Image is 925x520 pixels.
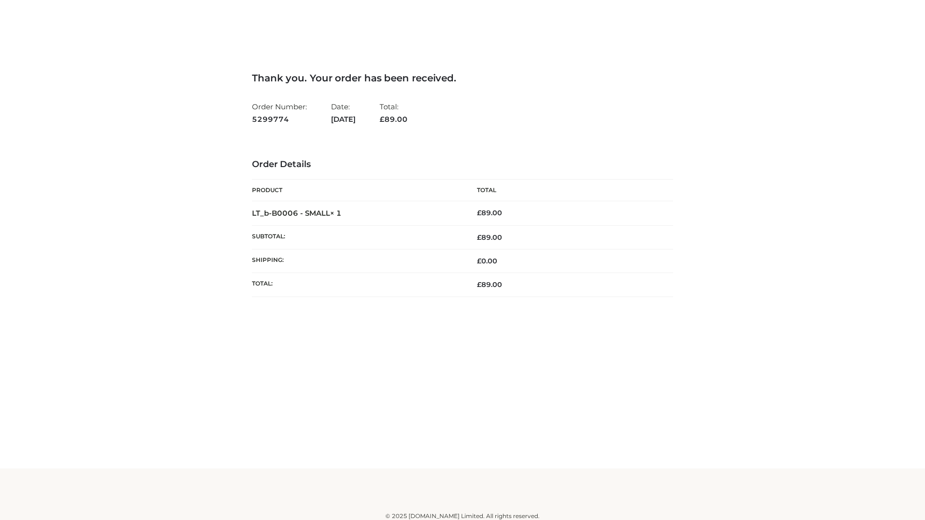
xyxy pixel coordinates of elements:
[252,249,462,273] th: Shipping:
[252,98,307,128] li: Order Number:
[380,98,408,128] li: Total:
[252,72,673,84] h3: Thank you. Your order has been received.
[477,280,481,289] span: £
[477,233,502,242] span: 89.00
[331,98,356,128] li: Date:
[380,115,384,124] span: £
[380,115,408,124] span: 89.00
[252,225,462,249] th: Subtotal:
[252,273,462,297] th: Total:
[252,208,342,218] strong: LT_b-B0006 - SMALL
[252,180,462,201] th: Product
[477,233,481,242] span: £
[462,180,673,201] th: Total
[252,113,307,126] strong: 5299774
[331,113,356,126] strong: [DATE]
[330,208,342,218] strong: × 1
[477,280,502,289] span: 89.00
[477,208,481,217] span: £
[477,257,497,265] bdi: 0.00
[477,257,481,265] span: £
[477,208,502,217] bdi: 89.00
[252,159,673,170] h3: Order Details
